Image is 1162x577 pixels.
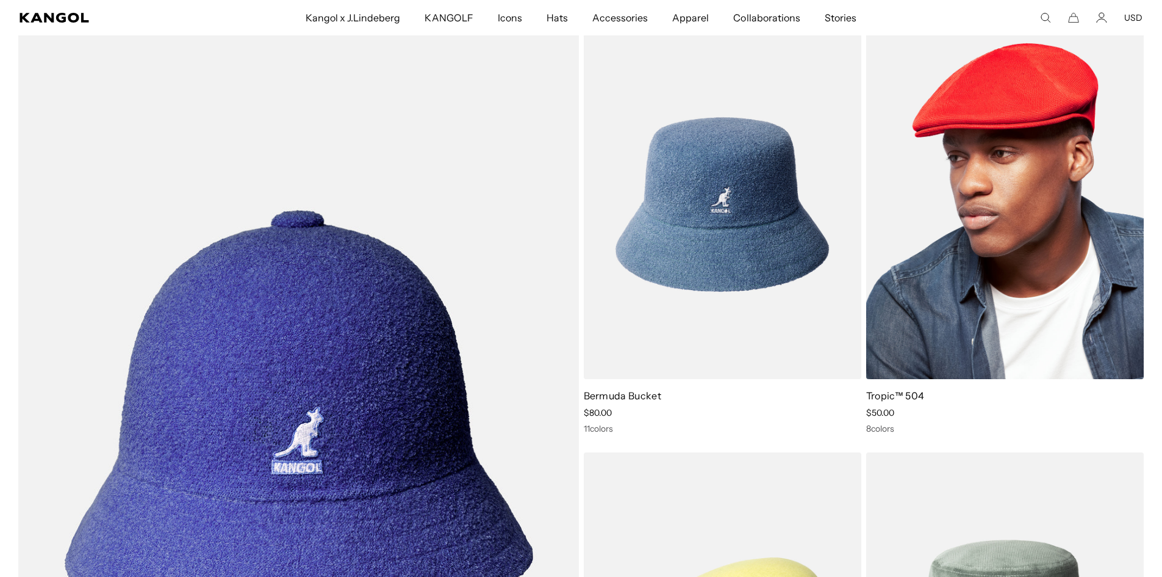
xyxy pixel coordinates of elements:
[1040,12,1051,23] summary: Search here
[20,13,202,23] a: Kangol
[866,390,925,402] a: Tropic™ 504
[1068,12,1079,23] button: Cart
[584,407,612,418] span: $80.00
[1096,12,1107,23] a: Account
[584,390,661,402] a: Bermuda Bucket
[866,423,1144,434] div: 8 colors
[866,407,894,418] span: $50.00
[866,30,1144,379] img: Tropic™ 504
[1124,12,1142,23] button: USD
[584,423,861,434] div: 11 colors
[584,30,861,379] img: Bermuda Bucket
